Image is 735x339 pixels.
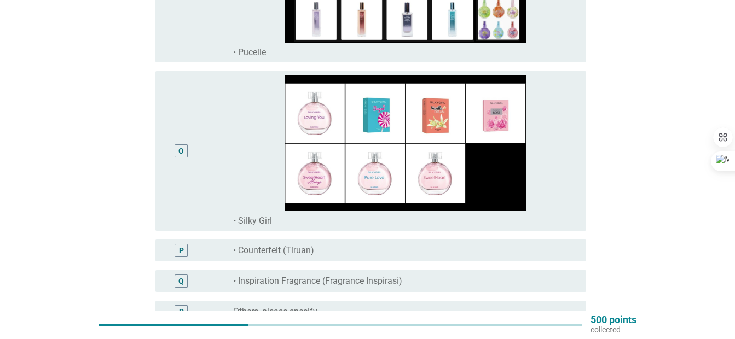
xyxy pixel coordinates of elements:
[591,315,636,325] p: 500 points
[233,276,402,287] label: • Inspiration Fragrance (Fragrance Inspirasi)
[233,306,317,317] label: Others, please specify
[233,75,577,211] img: 26284982-1145-48c7-8ec1-d0f3e5b846b1-----8.JPG
[233,47,266,58] label: • Pucelle
[179,245,184,256] div: P
[233,245,314,256] label: • Counterfeit (Tiruan)
[233,215,272,226] label: • Silky Girl
[591,325,636,335] p: collected
[179,306,184,318] div: R
[178,276,184,287] div: Q
[178,145,184,157] div: O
